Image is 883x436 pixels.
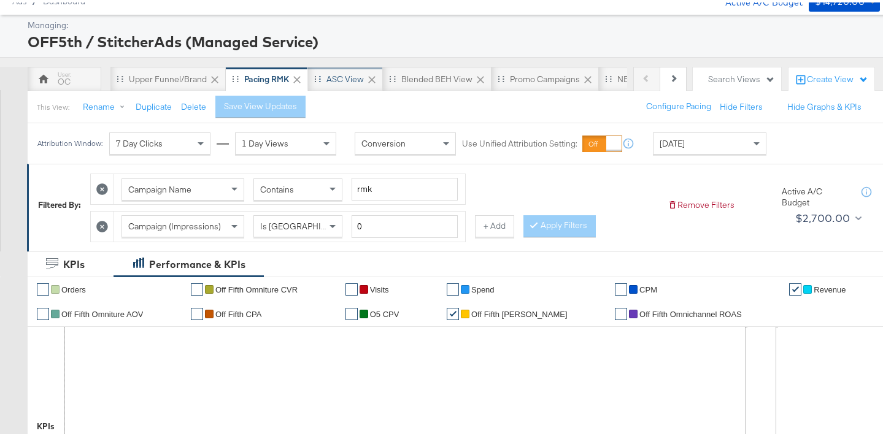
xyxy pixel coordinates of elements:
[475,213,514,235] button: + Add
[242,136,288,147] span: 1 Day Views
[510,71,580,83] div: Promo Campaigns
[790,206,864,226] button: $2,700.00
[447,305,459,318] a: ✔
[782,183,849,206] div: Active A/C Budget
[128,182,191,193] span: Campaign Name
[462,136,577,147] label: Use Unified Attribution Setting:
[326,71,364,83] div: ASC View
[807,71,868,83] div: Create View
[74,94,138,116] button: Rename
[447,281,459,293] a: ✔
[615,281,627,293] a: ✔
[471,307,568,316] span: Off Fifth [PERSON_NAME]
[215,283,298,292] span: Off Fifth Omniture CVR
[314,73,321,80] div: Drag to reorder tab
[116,136,163,147] span: 7 Day Clicks
[63,255,85,269] div: KPIs
[638,93,720,115] button: Configure Pacing
[370,283,389,292] span: Visits
[61,283,86,292] span: Orders
[352,213,458,235] input: Enter a number
[28,29,877,50] div: OFF5th / StitcherAds (Managed Service)
[37,137,103,145] div: Attribution Window:
[615,305,627,318] a: ✔
[232,73,239,80] div: Drag to reorder tab
[58,74,71,85] div: OC
[498,73,504,80] div: Drag to reorder tab
[660,136,685,147] span: [DATE]
[639,283,657,292] span: CPM
[37,100,69,110] div: This View:
[370,307,399,316] span: O5 CPV
[37,418,55,430] div: KPIs
[61,307,143,316] span: Off Fifth Omniture AOV
[814,283,846,292] span: Revenue
[345,305,358,318] a: ✔
[605,73,612,80] div: Drag to reorder tab
[215,307,261,316] span: off fifth CPA
[129,71,207,83] div: Upper Funnel/Brand
[352,175,458,198] input: Enter a search term
[244,71,289,83] div: Pacing RMK
[149,255,245,269] div: Performance & KPIs
[708,71,775,83] div: Search Views
[128,218,221,229] span: Campaign (Impressions)
[37,305,49,318] a: ✔
[668,197,735,208] button: Remove Filters
[720,99,763,110] button: Hide Filters
[471,283,495,292] span: Spend
[789,281,801,293] a: ✔
[38,197,81,208] div: Filtered By:
[795,207,850,225] div: $2,700.00
[191,305,203,318] a: ✔
[260,182,294,193] span: Contains
[617,71,707,83] div: NEW O5 Weekly Report
[181,99,206,110] button: Delete
[117,73,123,80] div: Drag to reorder tab
[260,218,354,229] span: Is [GEOGRAPHIC_DATA]
[37,281,49,293] a: ✔
[28,17,877,29] div: Managing:
[361,136,406,147] span: Conversion
[136,99,172,110] button: Duplicate
[345,281,358,293] a: ✔
[401,71,472,83] div: Blended BEH View
[389,73,396,80] div: Drag to reorder tab
[639,307,742,316] span: Off Fifth Omnichannel ROAS
[191,281,203,293] a: ✔
[787,99,862,110] button: Hide Graphs & KPIs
